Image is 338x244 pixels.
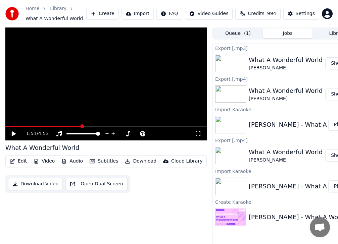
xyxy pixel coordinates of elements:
div: What A Wonderful World [249,55,323,65]
button: Import [122,8,154,20]
button: Video Guides [185,8,233,20]
nav: breadcrumb [26,5,86,22]
span: 4:53 [38,130,49,137]
button: Credits994 [235,8,280,20]
span: 1:51 [26,130,37,137]
div: [PERSON_NAME] [249,157,323,164]
img: youka [5,7,19,20]
div: Settings [296,10,315,17]
button: Download Video [8,178,63,190]
button: Jobs [263,28,312,38]
button: Create [86,8,119,20]
button: Audio [59,157,86,166]
button: FAQ [156,8,182,20]
div: Cloud Library [171,158,202,165]
button: Edit [7,157,30,166]
div: / [26,130,42,137]
div: What A Wonderful World [249,86,323,96]
div: What A Wonderful World [5,143,79,152]
div: What A Wonderful World [249,147,323,157]
div: [PERSON_NAME] [249,65,323,71]
span: Credits [248,10,264,17]
span: What A Wonderful World [26,15,83,22]
span: 994 [267,10,276,17]
button: Queue [213,28,263,38]
button: Settings [283,8,319,20]
a: Library [50,5,66,12]
span: ( 1 ) [244,30,251,37]
button: Video [31,157,57,166]
div: [PERSON_NAME] [249,96,323,102]
a: Home [26,5,39,12]
button: Subtitles [87,157,121,166]
button: Open Dual Screen [65,178,128,190]
div: Open chat [310,217,330,237]
button: Download [122,157,159,166]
